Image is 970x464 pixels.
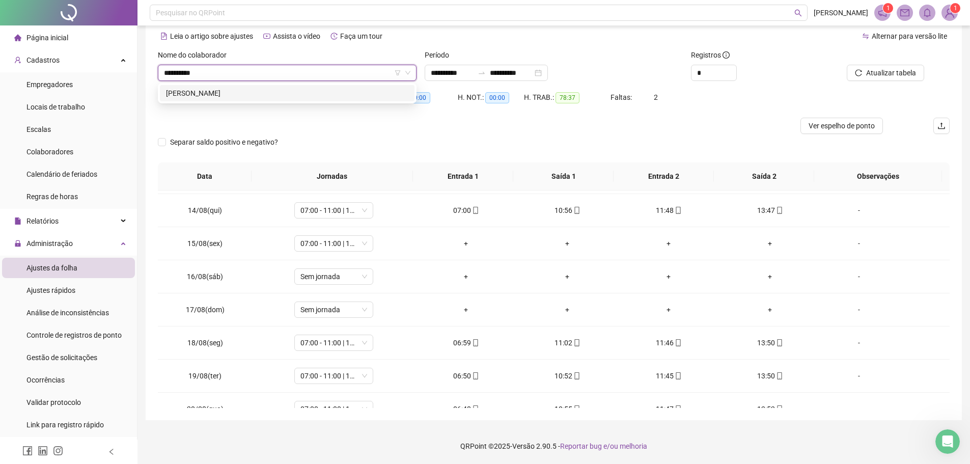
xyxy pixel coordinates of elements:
img: logo [20,19,37,36]
span: Cadastros [26,56,60,64]
div: Mensagem recente [21,146,183,156]
div: - [829,403,889,415]
span: linkedin [38,446,48,456]
span: 78:37 [556,92,579,103]
div: 10:55 [525,403,610,415]
span: mobile [674,372,682,379]
span: Controle de registros de ponto [26,331,122,339]
span: Análise de inconsistências [26,309,109,317]
span: notification [878,8,887,17]
span: mobile [775,405,783,413]
span: mobile [471,339,479,346]
span: lock [14,240,21,247]
div: Faça uma pergunta [21,204,171,215]
span: mobile [674,339,682,346]
th: Saída 2 [714,162,814,190]
span: Sem jornada [300,302,367,317]
footer: QRPoint © 2025 - 2.90.5 - [137,428,970,464]
span: Leia o artigo sobre ajustes [170,32,253,40]
div: • Há 2d [61,171,87,182]
span: mobile [572,372,580,379]
span: mail [900,8,909,17]
th: Entrada 2 [614,162,714,190]
span: Ajuda [159,343,180,350]
div: 13:50 [728,337,813,348]
span: Validar protocolo [26,398,81,406]
span: to [478,69,486,77]
span: mobile [674,207,682,214]
span: Versão [512,442,535,450]
span: facebook [22,446,33,456]
div: 11:02 [525,337,610,348]
div: Assinatura Digital na Folha de Ponto da QRPoint: Mais Segurança e Agilidade para sua Gestão [21,272,171,305]
span: mobile [775,372,783,379]
div: + [728,304,813,315]
div: 10:52 [525,370,610,381]
span: youtube [263,33,270,40]
span: mobile [572,207,580,214]
span: Sem jornada [300,269,367,284]
p: Olá 👋 [20,72,183,90]
div: + [728,271,813,282]
img: Profile image for Gabriel [128,16,149,37]
span: [PERSON_NAME] [814,7,868,18]
span: Mensagens [81,343,122,350]
span: swap-right [478,69,486,77]
div: + [424,238,509,249]
label: Período [425,49,456,61]
span: Gestão de solicitações [26,353,97,362]
span: user-add [14,57,21,64]
span: Atualizar tabela [866,67,916,78]
span: Regras de horas [26,193,78,201]
span: Empregadores [26,80,73,89]
span: 07:00 - 11:00 | 12:00 - 14:00 [300,203,367,218]
div: + [626,304,711,315]
span: Colaboradores [26,148,73,156]
img: 94260 [942,5,957,20]
div: - [829,238,889,249]
span: Desculpe por isso. Por favor, poderia me informar qual modelo de celular e versão do sistema oper... [45,161,669,170]
div: 10:56 [525,205,610,216]
span: 00:00 [485,92,509,103]
span: 07:00 - 11:00 | 12:00 - 14:00 [300,368,367,384]
span: reload [855,69,862,76]
label: Nome do colaborador [158,49,233,61]
span: Link para registro rápido [26,421,104,429]
span: mobile [471,372,479,379]
span: home [14,34,21,41]
iframe: Intercom live chat [935,429,960,454]
div: 06:48 [424,403,509,415]
span: Ajustes rápidos [26,286,75,294]
span: Locais de trabalho [26,103,85,111]
span: 1 [954,5,957,12]
div: H. TRAB.: [524,92,611,103]
div: 06:50 [424,370,509,381]
div: Profile image for AnaDesculpe por isso. Por favor, poderia me informar qual modelo de celular e v... [11,152,193,190]
img: Profile image for Maria [148,16,168,37]
div: + [728,238,813,249]
span: 15/08(sex) [187,239,223,248]
span: down [405,70,411,76]
span: filter [395,70,401,76]
span: 07:00 - 11:00 | 12:00 - 14:00 [300,401,367,417]
span: 1 [886,5,890,12]
th: Observações [814,162,942,190]
span: Calendário de feriados [26,170,97,178]
button: Ajuda [136,318,204,359]
span: 18/08(seg) [187,339,223,347]
span: mobile [572,339,580,346]
div: Nosso bot e nossa equipe podem ajudar [21,215,171,226]
div: + [626,238,711,249]
button: Atualizar tabela [847,65,924,81]
span: Separar saldo positivo e negativo? [166,137,282,148]
span: Ver espelho de ponto [809,120,875,131]
div: Ana [45,171,59,182]
div: HE 3: [392,92,458,103]
span: Início [23,343,45,350]
span: swap [862,33,869,40]
div: Treinamento para Gestores [21,313,171,323]
div: 06:59 [424,337,509,348]
span: mobile [471,405,479,413]
span: Administração [26,239,73,248]
span: Página inicial [26,34,68,42]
